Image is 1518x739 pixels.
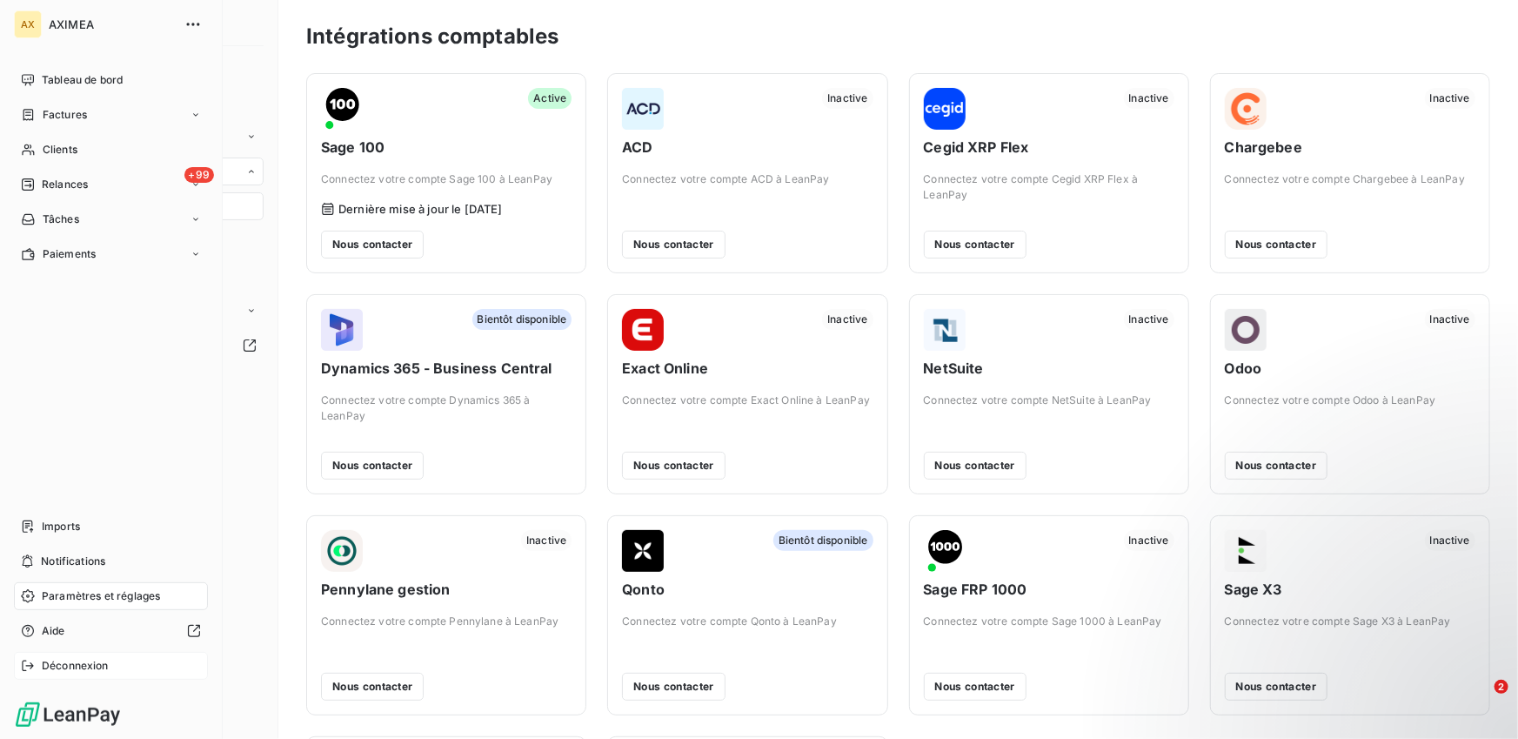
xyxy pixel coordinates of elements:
[924,137,1174,158] span: Cegid XRP Flex
[321,393,572,424] span: Connectez votre compte Dynamics 365 à LeanPay
[184,167,214,183] span: +99
[14,513,208,541] a: Imports
[321,673,424,701] button: Nous contacter
[14,617,208,645] a: Aide
[14,101,208,129] a: Factures
[321,309,363,351] img: Dynamics 365 - Business Central logo
[1225,309,1267,351] img: Odoo logo
[924,579,1174,600] span: Sage FRP 1000
[14,10,42,38] div: AX
[43,246,96,262] span: Paiements
[622,673,725,701] button: Nous contacter
[1225,530,1267,572] img: Sage X3 logo
[42,658,109,674] span: Déconnexion
[622,530,664,572] img: Qonto logo
[924,530,966,572] img: Sage FRP 1000 logo
[521,530,572,551] span: Inactive
[14,701,122,729] img: Logo LeanPay
[924,171,1174,203] span: Connectez votre compte Cegid XRP Flex à LeanPay
[1225,393,1475,408] span: Connectez votre compte Odoo à LeanPay
[321,171,572,187] span: Connectez votre compte Sage 100 à LeanPay
[321,530,363,572] img: Pennylane gestion logo
[924,88,966,130] img: Cegid XRP Flex logo
[924,231,1026,259] button: Nous contacter
[1225,358,1475,379] span: Odoo
[1425,88,1475,109] span: Inactive
[42,519,80,534] span: Imports
[472,309,572,330] span: Bientôt disponible
[14,136,208,164] a: Clients
[924,393,1174,408] span: Connectez votre compte NetSuite à LeanPay
[1425,309,1475,330] span: Inactive
[321,452,424,480] button: Nous contacter
[321,358,572,379] span: Dynamics 365 - Business Central
[321,579,572,600] span: Pennylane gestion
[924,452,1026,480] button: Nous contacter
[14,205,208,233] a: Tâches
[321,614,572,629] span: Connectez votre compte Pennylane à LeanPay
[773,530,873,551] span: Bientôt disponible
[1225,452,1327,480] button: Nous contacter
[42,177,88,192] span: Relances
[528,88,572,109] span: Active
[622,358,873,379] span: Exact Online
[42,588,160,604] span: Paramètres et réglages
[321,231,424,259] button: Nous contacter
[42,623,65,639] span: Aide
[43,212,79,227] span: Tâches
[338,202,503,216] span: Dernière mise à jour le [DATE]
[14,582,208,610] a: Paramètres et réglages
[14,240,208,268] a: Paiements
[622,88,664,130] img: ACD logo
[1124,530,1174,551] span: Inactive
[14,66,208,94] a: Tableau de bord
[924,309,966,351] img: NetSuite logo
[822,88,873,109] span: Inactive
[622,309,664,351] img: Exact Online logo
[42,72,123,88] span: Tableau de bord
[1459,680,1501,722] iframe: Intercom live chat
[41,554,105,569] span: Notifications
[622,393,873,408] span: Connectez votre compte Exact Online à LeanPay
[43,142,77,158] span: Clients
[924,614,1174,629] span: Connectez votre compte Sage 1000 à LeanPay
[1225,171,1475,187] span: Connectez votre compte Chargebee à LeanPay
[622,614,873,629] span: Connectez votre compte Qonto à LeanPay
[1225,137,1475,158] span: Chargebee
[822,309,873,330] span: Inactive
[622,579,873,600] span: Qonto
[14,171,208,198] a: +99Relances
[49,17,174,31] span: AXIMEA
[924,358,1174,379] span: NetSuite
[1170,570,1518,692] iframe: Intercom notifications message
[1495,680,1508,694] span: 2
[622,231,725,259] button: Nous contacter
[1425,530,1475,551] span: Inactive
[321,88,363,130] img: Sage 100 logo
[321,137,572,158] span: Sage 100
[1124,88,1174,109] span: Inactive
[924,673,1026,701] button: Nous contacter
[1225,88,1267,130] img: Chargebee logo
[622,137,873,158] span: ACD
[622,171,873,187] span: Connectez votre compte ACD à LeanPay
[43,107,87,123] span: Factures
[1124,309,1174,330] span: Inactive
[622,452,725,480] button: Nous contacter
[306,21,558,52] h3: Intégrations comptables
[1225,231,1327,259] button: Nous contacter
